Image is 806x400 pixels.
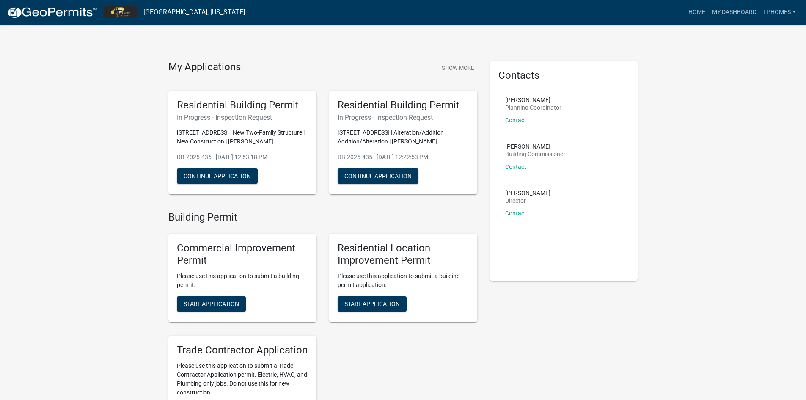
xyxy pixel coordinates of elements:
[338,296,407,312] button: Start Application
[338,128,469,146] p: [STREET_ADDRESS] | Alteration/Addition | Addition/Alteration | [PERSON_NAME]
[184,300,239,307] span: Start Application
[338,153,469,162] p: RB-2025-435 - [DATE] 12:22:53 PM
[438,61,477,75] button: Show More
[338,99,469,111] h5: Residential Building Permit
[344,300,400,307] span: Start Application
[505,198,550,204] p: Director
[338,168,418,184] button: Continue Application
[505,105,561,110] p: Planning Coordinator
[177,344,308,356] h5: Trade Contractor Application
[177,361,308,397] p: Please use this application to submit a Trade Contractor Application permit. Electric, HVAC, and ...
[177,113,308,121] h6: In Progress - Inspection Request
[505,97,561,103] p: [PERSON_NAME]
[104,6,137,18] img: Clark County, Indiana
[177,128,308,146] p: [STREET_ADDRESS] | New Two-Family Structure | New Construction | [PERSON_NAME]
[168,211,477,223] h4: Building Permit
[177,99,308,111] h5: Residential Building Permit
[168,61,241,74] h4: My Applications
[177,168,258,184] button: Continue Application
[760,4,799,20] a: FPHomes
[338,272,469,290] p: Please use this application to submit a building permit application.
[177,272,308,290] p: Please use this application to submit a building permit.
[505,210,526,217] a: Contact
[338,113,469,121] h6: In Progress - Inspection Request
[505,190,550,196] p: [PERSON_NAME]
[177,242,308,267] h5: Commercial Improvement Permit
[177,153,308,162] p: RB-2025-436 - [DATE] 12:53:18 PM
[685,4,709,20] a: Home
[709,4,760,20] a: My Dashboard
[505,143,565,149] p: [PERSON_NAME]
[498,69,630,82] h5: Contacts
[505,163,526,170] a: Contact
[505,117,526,124] a: Contact
[177,296,246,312] button: Start Application
[505,151,565,157] p: Building Commissioner
[338,242,469,267] h5: Residential Location Improvement Permit
[143,5,245,19] a: [GEOGRAPHIC_DATA], [US_STATE]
